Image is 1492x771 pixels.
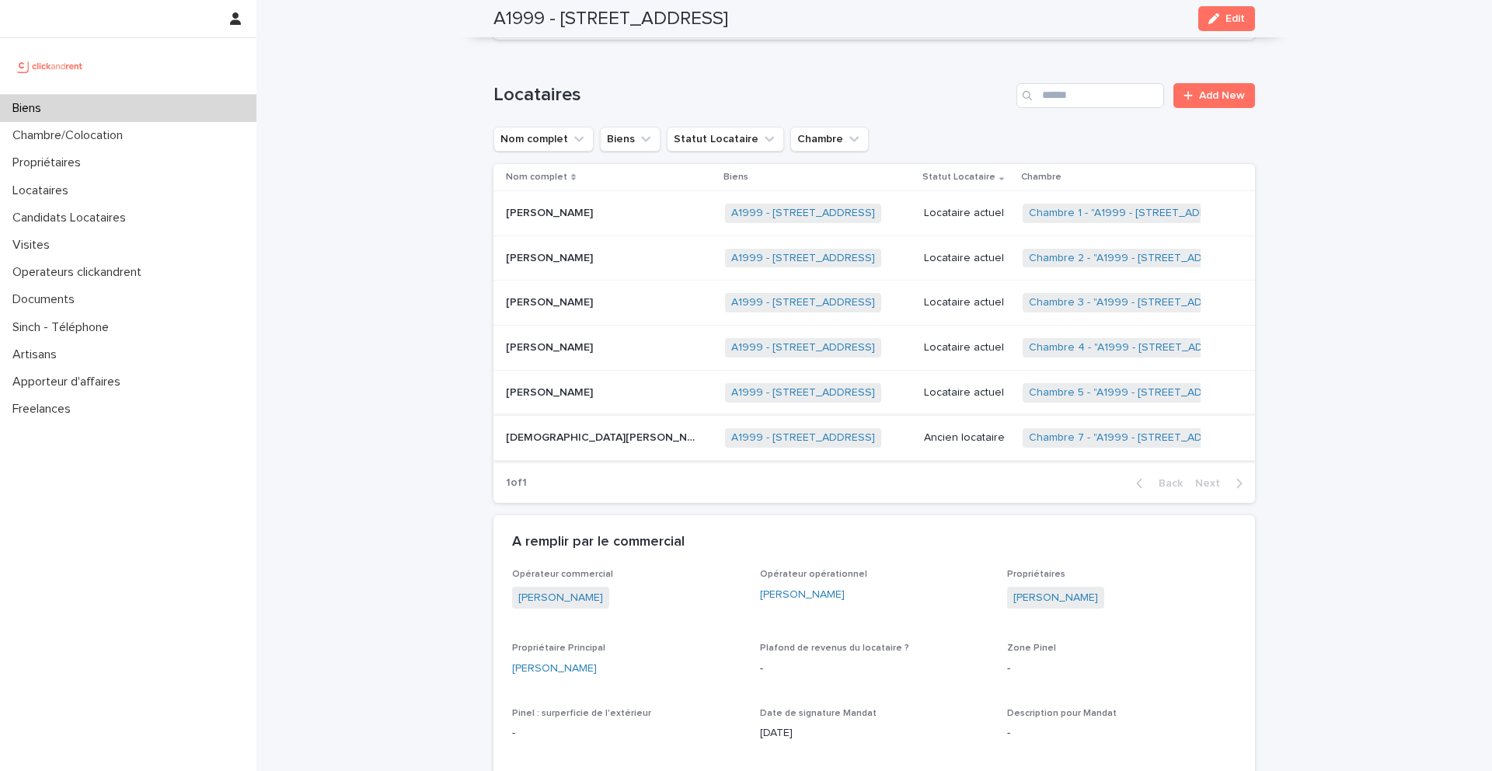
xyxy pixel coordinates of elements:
h2: A remplir par le commercial [512,534,685,551]
a: Chambre 2 - "A1999 - [STREET_ADDRESS]" [1029,252,1244,265]
a: Chambre 3 - "A1999 - [STREET_ADDRESS]" [1029,296,1244,309]
p: [PERSON_NAME] [506,338,596,354]
p: Documents [6,292,87,307]
a: A1999 - [STREET_ADDRESS] [731,386,875,399]
span: Pinel : surperficie de l'extérieur [512,709,651,718]
tr: [PERSON_NAME][PERSON_NAME] A1999 - [STREET_ADDRESS] Locataire actuelChambre 5 - "A1999 - [STREET_... [493,371,1255,416]
p: [PERSON_NAME] [506,293,596,309]
p: Locataires [6,183,81,198]
button: Statut Locataire [667,127,784,152]
span: Edit [1225,13,1245,24]
a: Chambre 4 - "A1999 - [STREET_ADDRESS]" [1029,341,1245,354]
span: Back [1149,478,1183,489]
a: A1999 - [STREET_ADDRESS] [731,207,875,220]
tr: [PERSON_NAME][PERSON_NAME] A1999 - [STREET_ADDRESS] Locataire actuelChambre 1 - "A1999 - [STREET_... [493,190,1255,235]
p: Biens [723,169,748,186]
span: Propriétaires [1007,570,1065,579]
p: [PERSON_NAME] [506,249,596,265]
p: [PERSON_NAME] [506,204,596,220]
span: Plafond de revenus du locataire ? [760,644,909,653]
a: A1999 - [STREET_ADDRESS] [731,431,875,445]
p: [PERSON_NAME] [506,383,596,399]
button: Back [1124,476,1189,490]
p: Chambre [1021,169,1061,186]
p: Apporteur d'affaires [6,375,133,389]
h1: Locataires [493,84,1010,106]
p: Locataire actuel [924,386,1010,399]
button: Next [1189,476,1255,490]
p: Nom complet [506,169,567,186]
p: Statut Locataire [922,169,995,186]
button: Chambre [790,127,869,152]
span: Description pour Mandat [1007,709,1117,718]
p: Locataire actuel [924,252,1010,265]
button: Biens [600,127,661,152]
p: Artisans [6,347,69,362]
span: Date de signature Mandat [760,709,877,718]
p: Sinch - Téléphone [6,320,121,335]
p: [DATE] [760,725,989,741]
p: [DEMOGRAPHIC_DATA][PERSON_NAME] [506,428,703,445]
span: Add New [1199,90,1245,101]
button: Nom complet [493,127,594,152]
p: - [1007,661,1236,677]
tr: [DEMOGRAPHIC_DATA][PERSON_NAME][DEMOGRAPHIC_DATA][PERSON_NAME] A1999 - [STREET_ADDRESS] Ancien lo... [493,415,1255,460]
a: A1999 - [STREET_ADDRESS] [731,341,875,354]
a: Add New [1173,83,1255,108]
span: Opérateur commercial [512,570,613,579]
tr: [PERSON_NAME][PERSON_NAME] A1999 - [STREET_ADDRESS] Locataire actuelChambre 2 - "A1999 - [STREET_... [493,235,1255,281]
p: Chambre/Colocation [6,128,135,143]
span: Opérateur opérationnel [760,570,867,579]
p: Operateurs clickandrent [6,265,154,280]
h2: A1999 - [STREET_ADDRESS] [493,8,728,30]
a: [PERSON_NAME] [518,590,603,606]
p: - [512,725,741,741]
p: - [760,661,989,677]
p: Freelances [6,402,83,417]
p: 1 of 1 [493,464,539,502]
p: Candidats Locataires [6,211,138,225]
p: Locataire actuel [924,296,1010,309]
p: Visites [6,238,62,253]
a: Chambre 1 - "A1999 - [STREET_ADDRESS]" [1029,207,1242,220]
input: Search [1016,83,1164,108]
a: [PERSON_NAME] [760,587,845,603]
p: Ancien locataire [924,431,1010,445]
p: Locataire actuel [924,207,1010,220]
span: Zone Pinel [1007,644,1056,653]
a: Chambre 5 - "A1999 - [STREET_ADDRESS]" [1029,386,1244,399]
p: Propriétaires [6,155,93,170]
span: Next [1195,478,1229,489]
p: Biens [6,101,54,116]
a: A1999 - [STREET_ADDRESS] [731,296,875,309]
a: [PERSON_NAME] [1013,590,1098,606]
p: Locataire actuel [924,341,1010,354]
a: Chambre 7 - "A1999 - [STREET_ADDRESS]" [1029,431,1244,445]
p: - [1007,725,1236,741]
tr: [PERSON_NAME][PERSON_NAME] A1999 - [STREET_ADDRESS] Locataire actuelChambre 3 - "A1999 - [STREET_... [493,281,1255,326]
span: Propriétaire Principal [512,644,605,653]
a: A1999 - [STREET_ADDRESS] [731,252,875,265]
a: [PERSON_NAME] [512,661,597,677]
button: Edit [1198,6,1255,31]
tr: [PERSON_NAME][PERSON_NAME] A1999 - [STREET_ADDRESS] Locataire actuelChambre 4 - "A1999 - [STREET_... [493,326,1255,371]
img: UCB0brd3T0yccxBKYDjQ [12,51,88,82]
